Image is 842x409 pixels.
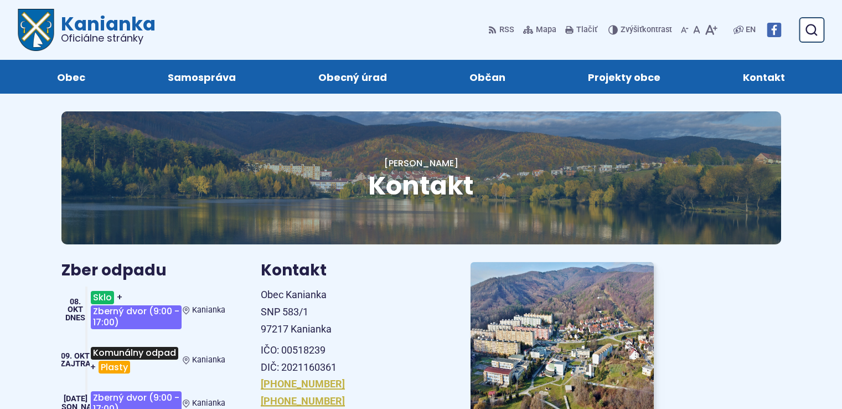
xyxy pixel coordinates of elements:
[288,60,417,94] a: Obecný úrad
[261,395,345,407] a: [PHONE_NUMBER]
[90,287,183,333] h3: +
[261,342,444,376] p: IČO: 00518239 DIČ: 2021160361
[61,342,225,378] a: Komunálny odpad+Plasty Kanianka 09. okt Zajtra
[18,9,54,51] img: Prejsť na domovskú stránku
[621,25,642,34] span: Zvýšiť
[679,18,691,42] button: Zmenšiť veľkosť písma
[68,297,83,314] span: 08. okt
[91,347,178,360] span: Komunálny odpad
[91,305,182,329] span: Zberný dvor (9:00 - 17:00)
[18,9,156,51] a: Logo Kanianka, prejsť na domovskú stránku.
[746,23,756,37] span: EN
[563,18,600,42] button: Tlačiť
[702,18,720,42] button: Zväčšiť veľkosť písma
[621,25,672,35] span: kontrast
[691,18,702,42] button: Nastaviť pôvodnú veľkosť písma
[192,355,225,365] span: Kanianka
[137,60,266,94] a: Samospráva
[57,60,85,94] span: Obec
[469,60,505,94] span: Občan
[713,60,815,94] a: Kontakt
[521,18,559,42] a: Mapa
[54,14,156,43] span: Kanianka
[61,351,90,361] span: 09. okt
[261,289,332,334] span: Obec Kanianka SNP 583/1 97217 Kanianka
[61,287,225,333] a: Sklo+Zberný dvor (9:00 - 17:00) Kanianka 08. okt Dnes
[168,60,236,94] span: Samospráva
[65,313,85,323] span: Dnes
[384,157,458,170] a: [PERSON_NAME]
[318,60,387,94] span: Obecný úrad
[488,18,516,42] a: RSS
[767,23,781,37] img: Prejsť na Facebook stránku
[60,359,91,369] span: Zajtra
[608,18,674,42] button: Zvýšiťkontrast
[90,342,183,378] h3: +
[588,60,660,94] span: Projekty obce
[743,60,785,94] span: Kontakt
[743,23,758,37] a: EN
[192,305,225,315] span: Kanianka
[61,262,225,279] h3: Zber odpadu
[440,60,536,94] a: Občan
[261,262,444,279] h3: Kontakt
[368,168,474,203] span: Kontakt
[91,291,114,304] span: Sklo
[192,398,225,408] span: Kanianka
[558,60,691,94] a: Projekty obce
[61,33,156,43] span: Oficiálne stránky
[27,60,115,94] a: Obec
[99,361,130,374] span: Plasty
[536,23,556,37] span: Mapa
[261,378,345,390] a: [PHONE_NUMBER]
[499,23,514,37] span: RSS
[64,394,87,403] span: [DATE]
[576,25,597,35] span: Tlačiť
